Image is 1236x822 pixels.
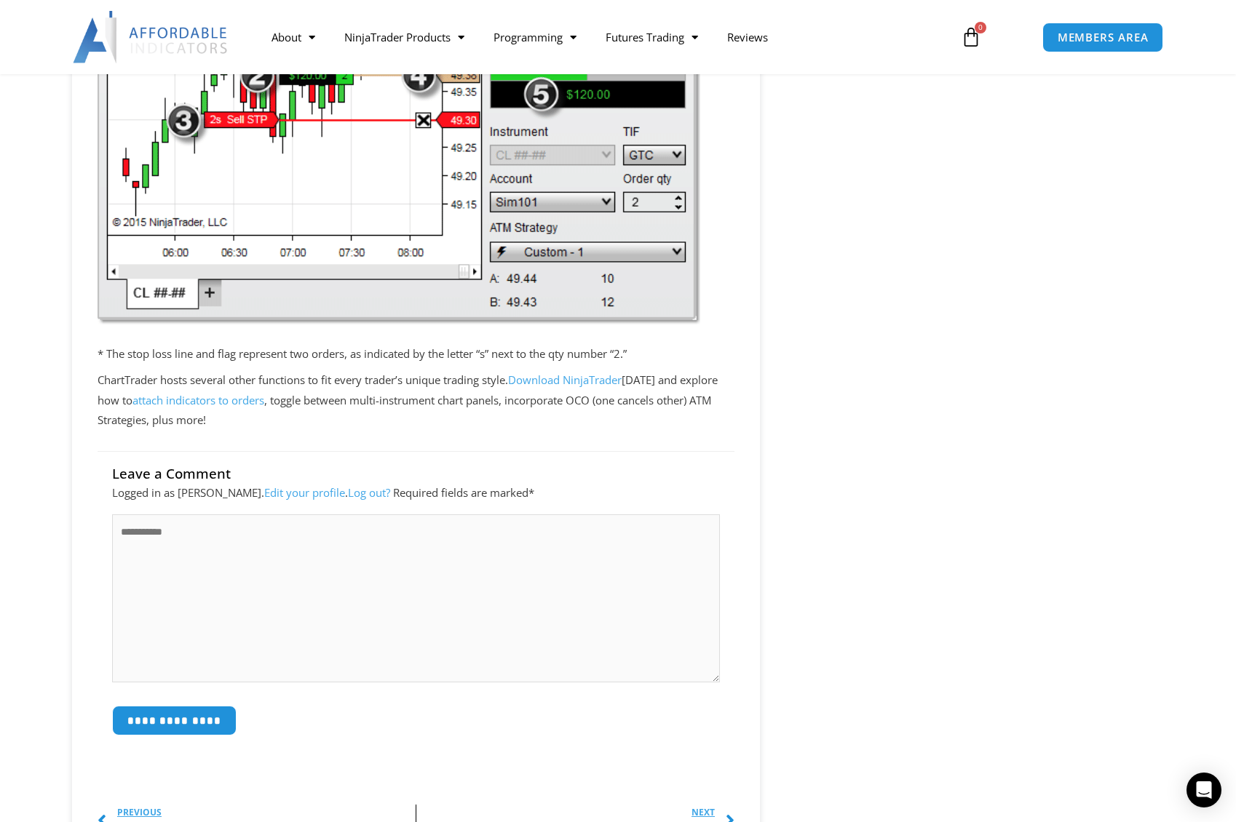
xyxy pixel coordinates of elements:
img: LogoAI | Affordable Indicators – NinjaTrader [73,11,229,63]
h3: Leave a Comment [112,452,720,483]
a: 0 [939,16,1003,58]
a: NinjaTrader Products [330,20,479,54]
span: Required fields are marked [393,485,534,500]
a: Reviews [713,20,783,54]
p: ChartTrader hosts several other functions to fit every trader’s unique trading style. [DATE] and ... [98,370,734,431]
a: MEMBERS AREA [1042,23,1164,52]
span: 0 [975,22,986,33]
p: * The stop loss line and flag represent two orders, as indicated by the letter “s” next to the qt... [98,344,734,364]
a: attach indicators to orders [132,393,264,407]
span: Previous [117,805,249,821]
a: Futures Trading [591,20,713,54]
a: Log out? [348,485,390,500]
span: Next [569,805,715,821]
p: Logged in as [PERSON_NAME]. . [112,483,720,503]
a: Download NinjaTrader [508,372,622,387]
a: About [257,20,330,54]
div: Open Intercom Messenger [1187,773,1221,807]
nav: Menu [257,20,944,54]
a: Programming [479,20,591,54]
span: MEMBERS AREA [1058,32,1149,43]
a: Edit your profile [264,485,345,500]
